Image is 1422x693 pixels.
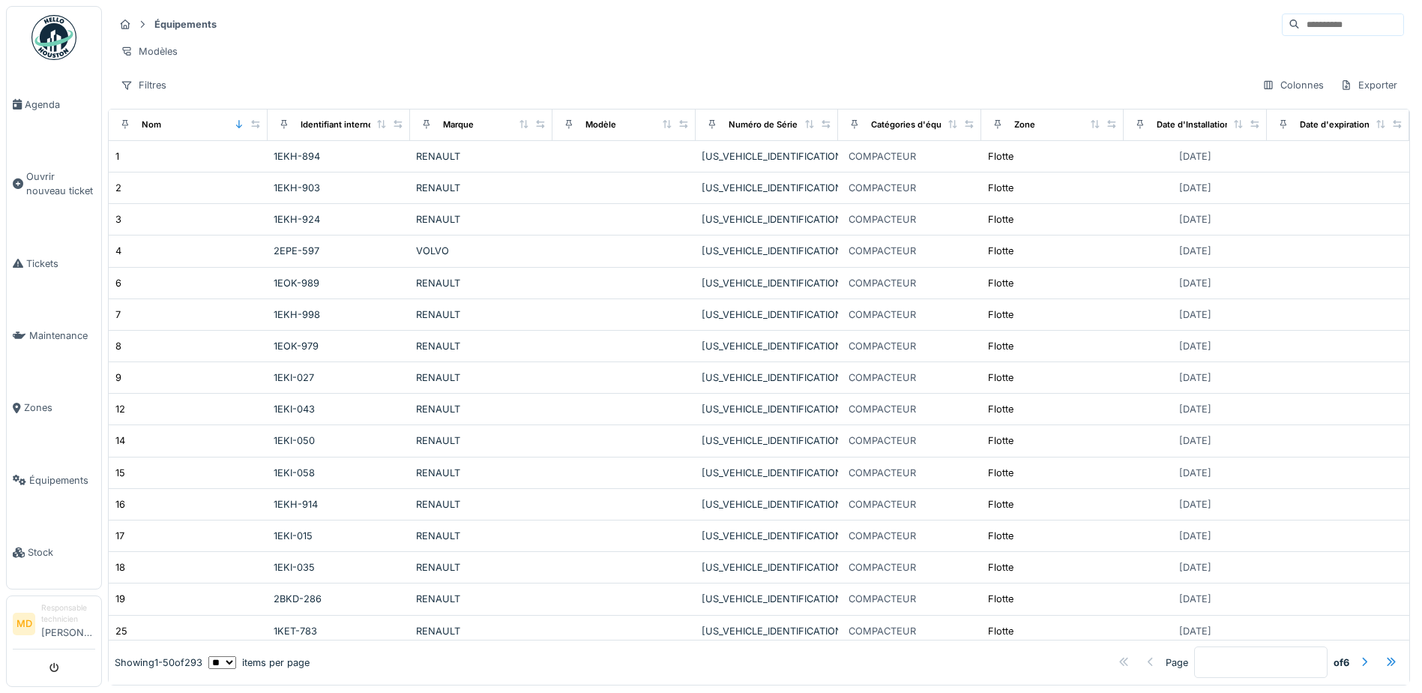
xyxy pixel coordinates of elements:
[988,560,1013,574] div: Flotte
[274,402,404,416] div: 1EKI-043
[274,244,404,258] div: 2EPE-597
[7,299,101,371] a: Maintenance
[7,140,101,227] a: Ouvrir nouveau ticket
[1179,244,1211,258] div: [DATE]
[849,339,916,353] div: COMPACTEUR
[274,592,404,606] div: 2BKD-286
[849,181,916,195] div: COMPACTEUR
[7,517,101,589] a: Stock
[1256,74,1331,96] div: Colonnes
[115,181,121,195] div: 2
[1179,370,1211,385] div: [DATE]
[13,602,95,649] a: MD Responsable technicien[PERSON_NAME]
[416,529,546,543] div: RENAULT
[274,497,404,511] div: 1EKH-914
[871,118,975,131] div: Catégories d'équipement
[849,466,916,480] div: COMPACTEUR
[416,624,546,638] div: RENAULT
[1179,529,1211,543] div: [DATE]
[988,466,1013,480] div: Flotte
[702,592,832,606] div: [US_VEHICLE_IDENTIFICATION_NUMBER]
[115,466,125,480] div: 15
[274,433,404,448] div: 1EKI-050
[988,497,1013,511] div: Flotte
[849,149,916,163] div: COMPACTEUR
[274,370,404,385] div: 1EKI-027
[702,307,832,322] div: [US_VEHICLE_IDENTIFICATION_NUMBER]
[988,433,1013,448] div: Flotte
[729,118,798,131] div: Numéro de Série
[702,276,832,290] div: [US_VEHICLE_IDENTIFICATION_NUMBER]
[702,466,832,480] div: [US_VEHICLE_IDENTIFICATION_NUMBER]
[443,118,474,131] div: Marque
[988,276,1013,290] div: Flotte
[849,370,916,385] div: COMPACTEUR
[988,592,1013,606] div: Flotte
[1179,181,1211,195] div: [DATE]
[988,181,1013,195] div: Flotte
[1334,655,1349,670] strong: of 6
[1334,74,1404,96] div: Exporter
[416,370,546,385] div: RENAULT
[702,402,832,416] div: [US_VEHICLE_IDENTIFICATION_NUMBER]
[849,624,916,638] div: COMPACTEUR
[416,244,546,258] div: VOLVO
[416,402,546,416] div: RENAULT
[115,244,121,258] div: 4
[274,307,404,322] div: 1EKH-998
[114,74,173,96] div: Filtres
[24,400,95,415] span: Zones
[585,118,616,131] div: Modèle
[702,339,832,353] div: [US_VEHICLE_IDENTIFICATION_NUMBER]
[115,149,119,163] div: 1
[1179,339,1211,353] div: [DATE]
[1179,402,1211,416] div: [DATE]
[702,529,832,543] div: [US_VEHICLE_IDENTIFICATION_NUMBER]
[114,40,184,62] div: Modèles
[274,276,404,290] div: 1EOK-989
[115,624,127,638] div: 25
[988,149,1013,163] div: Flotte
[26,169,95,198] span: Ouvrir nouveau ticket
[849,276,916,290] div: COMPACTEUR
[29,473,95,487] span: Équipements
[7,227,101,299] a: Tickets
[988,212,1013,226] div: Flotte
[274,560,404,574] div: 1EKI-035
[849,433,916,448] div: COMPACTEUR
[416,276,546,290] div: RENAULT
[988,402,1013,416] div: Flotte
[988,339,1013,353] div: Flotte
[142,118,161,131] div: Nom
[115,339,121,353] div: 8
[988,307,1013,322] div: Flotte
[274,624,404,638] div: 1KET-783
[1157,118,1230,131] div: Date d'Installation
[115,560,125,574] div: 18
[416,181,546,195] div: RENAULT
[274,466,404,480] div: 1EKI-058
[416,497,546,511] div: RENAULT
[849,529,916,543] div: COMPACTEUR
[115,402,125,416] div: 12
[1179,624,1211,638] div: [DATE]
[988,529,1013,543] div: Flotte
[416,466,546,480] div: RENAULT
[29,328,95,343] span: Maintenance
[115,370,121,385] div: 9
[702,244,832,258] div: [US_VEHICLE_IDENTIFICATION_NUMBER]/05
[702,149,832,163] div: [US_VEHICLE_IDENTIFICATION_NUMBER]
[115,529,124,543] div: 17
[849,497,916,511] div: COMPACTEUR
[13,613,35,635] li: MD
[702,433,832,448] div: [US_VEHICLE_IDENTIFICATION_NUMBER]
[41,602,95,646] li: [PERSON_NAME]
[988,624,1013,638] div: Flotte
[702,212,832,226] div: [US_VEHICLE_IDENTIFICATION_NUMBER]
[7,68,101,140] a: Agenda
[702,497,832,511] div: [US_VEHICLE_IDENTIFICATION_NUMBER]
[702,560,832,574] div: [US_VEHICLE_IDENTIFICATION_NUMBER]
[1300,118,1370,131] div: Date d'expiration
[702,370,832,385] div: [US_VEHICLE_IDENTIFICATION_NUMBER]
[274,181,404,195] div: 1EKH-903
